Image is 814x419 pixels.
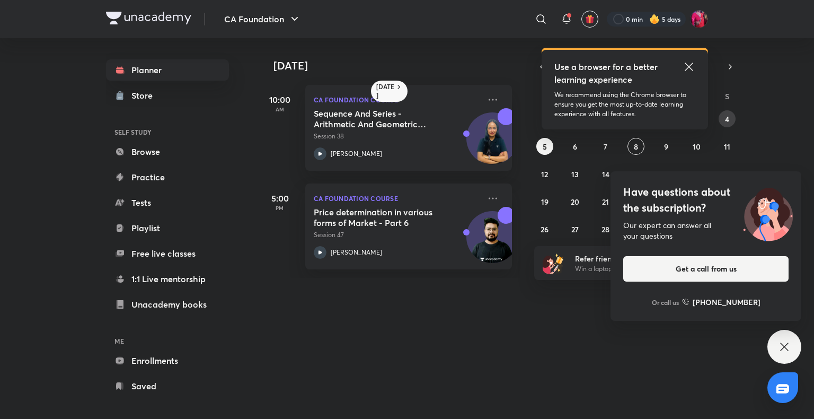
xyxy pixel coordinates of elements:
abbr: October 18, 2025 [723,169,731,179]
button: October 13, 2025 [567,165,583,182]
abbr: October 13, 2025 [571,169,579,179]
p: [PERSON_NAME] [331,248,382,257]
h4: Have questions about the subscription? [623,184,789,216]
abbr: October 12, 2025 [541,169,548,179]
img: Anushka Gupta [690,10,708,28]
a: [PHONE_NUMBER] [682,296,760,308]
p: Win a laptop, vouchers & more [575,264,705,274]
a: Store [106,85,229,106]
p: PM [259,205,301,211]
abbr: October 8, 2025 [634,142,638,152]
h5: Sequence And Series - Arithmetic And Geometric Progressions - II [314,108,446,129]
abbr: October 10, 2025 [693,142,701,152]
h6: Refer friends [575,253,705,264]
h6: [PHONE_NUMBER] [693,296,760,308]
abbr: October 7, 2025 [604,142,607,152]
button: October 5, 2025 [536,138,553,155]
button: October 17, 2025 [688,165,705,182]
abbr: October 28, 2025 [601,224,609,234]
p: [PERSON_NAME] [331,149,382,159]
button: October 6, 2025 [567,138,583,155]
a: Saved [106,376,229,397]
a: Planner [106,59,229,81]
abbr: October 19, 2025 [541,197,548,207]
button: October 8, 2025 [627,138,644,155]
abbr: October 9, 2025 [664,142,668,152]
button: October 28, 2025 [597,221,614,238]
h6: ME [106,332,229,350]
a: Playlist [106,217,229,239]
button: October 9, 2025 [658,138,675,155]
button: October 14, 2025 [597,165,614,182]
abbr: October 27, 2025 [571,224,579,234]
button: October 11, 2025 [719,138,736,155]
abbr: October 20, 2025 [571,197,579,207]
abbr: October 5, 2025 [543,142,547,152]
button: October 10, 2025 [688,138,705,155]
button: October 4, 2025 [719,110,736,127]
abbr: October 4, 2025 [725,114,729,124]
button: Get a call from us [623,256,789,282]
img: streak [649,14,660,24]
button: October 27, 2025 [567,221,583,238]
img: avatar [585,14,595,24]
img: ttu_illustration_new.svg [735,184,801,241]
abbr: October 6, 2025 [573,142,577,152]
a: 1:1 Live mentorship [106,268,229,290]
button: October 7, 2025 [597,138,614,155]
button: October 21, 2025 [597,193,614,210]
h5: Price determination in various forms of Market - Part 6 [314,207,446,228]
button: October 12, 2025 [536,165,553,182]
h5: 10:00 [259,93,301,106]
abbr: October 11, 2025 [724,142,730,152]
a: Free live classes [106,243,229,264]
a: Unacademy books [106,294,229,315]
img: Company Logo [106,12,191,24]
button: October 20, 2025 [567,193,583,210]
div: Store [131,89,159,102]
button: October 18, 2025 [719,165,736,182]
button: October 26, 2025 [536,221,553,238]
h5: Use a browser for a better learning experience [554,60,660,86]
abbr: October 26, 2025 [541,224,548,234]
button: CA Foundation [218,8,307,30]
img: Avatar [467,118,518,169]
abbr: October 16, 2025 [662,169,670,179]
button: October 15, 2025 [627,165,644,182]
p: CA Foundation Course [314,93,480,106]
div: Our expert can answer all your questions [623,220,789,241]
h6: [DATE] [376,83,395,100]
h5: 5:00 [259,192,301,205]
button: October 16, 2025 [658,165,675,182]
p: CA Foundation Course [314,192,480,205]
button: October 19, 2025 [536,193,553,210]
p: Session 38 [314,132,480,141]
abbr: October 21, 2025 [602,197,609,207]
a: Enrollments [106,350,229,371]
p: Session 47 [314,230,480,240]
h6: SELF STUDY [106,123,229,141]
abbr: October 15, 2025 [632,169,640,179]
p: Or call us [652,298,679,307]
a: Browse [106,141,229,162]
abbr: October 14, 2025 [602,169,609,179]
h4: [DATE] [273,59,523,72]
a: Company Logo [106,12,191,27]
abbr: October 17, 2025 [693,169,700,179]
img: referral [543,252,564,274]
p: AM [259,106,301,112]
button: avatar [581,11,598,28]
a: Practice [106,167,229,188]
abbr: Saturday [725,91,729,101]
p: We recommend using the Chrome browser to ensure you get the most up-to-date learning experience w... [554,90,695,119]
a: Tests [106,192,229,213]
img: Avatar [467,217,518,268]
